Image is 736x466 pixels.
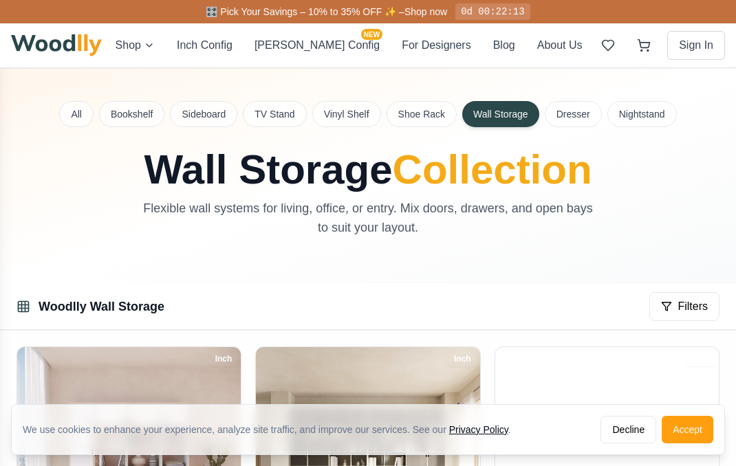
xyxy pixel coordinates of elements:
[39,300,164,313] a: Woodlly Wall Storage
[60,149,676,190] h1: Wall Storage
[206,6,404,17] span: 🎛️ Pick Your Savings – 10% to 35% OFF ✨ –
[607,101,677,127] button: Nightstand
[545,101,602,127] button: Dresser
[493,37,515,54] button: Blog
[116,37,155,54] button: Shop
[600,416,656,443] button: Decline
[387,101,457,127] button: Shoe Rack
[662,416,713,443] button: Accept
[402,37,470,54] button: For Designers
[137,199,599,237] p: Flexible wall systems for living, office, or entry. Mix doors, drawers, and open bays to suit you...
[361,29,382,40] span: NEW
[686,351,716,366] div: Inch
[177,37,232,54] button: Inch Config
[462,101,539,127] button: Wall Storage
[649,292,719,321] button: Filters
[243,101,306,127] button: TV Stand
[59,101,94,127] button: All
[312,101,381,127] button: Vinyl Shelf
[255,37,380,54] button: [PERSON_NAME] ConfigNEW
[667,31,725,60] button: Sign In
[99,101,164,127] button: Bookshelf
[11,34,102,56] img: Woodlly
[393,146,592,192] span: Collection
[537,37,583,54] button: About Us
[404,6,447,17] a: Shop now
[448,351,477,366] div: Inch
[449,424,508,435] a: Privacy Policy
[678,298,708,315] span: Filters
[23,423,522,436] div: We use cookies to enhance your experience, analyze site traffic, and improve our services. See our .
[455,3,530,20] div: 0d 00:22:13
[170,101,237,127] button: Sideboard
[209,351,239,366] div: Inch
